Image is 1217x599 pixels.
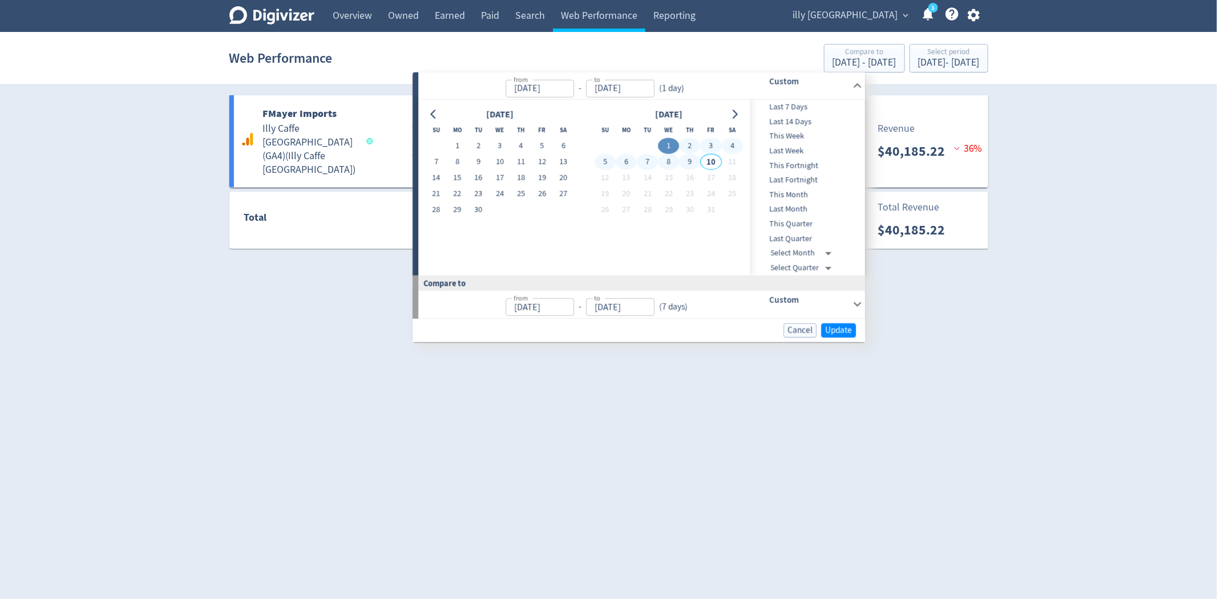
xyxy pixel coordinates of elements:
[832,48,896,58] div: Compare to
[489,170,510,186] button: 17
[616,170,637,186] button: 13
[483,107,517,122] div: [DATE]
[426,106,442,122] button: Go to previous month
[511,186,532,202] button: 25
[595,122,616,138] th: Sunday
[489,154,510,170] button: 10
[594,293,600,303] label: to
[263,122,356,177] h5: Illy Caffe [GEOGRAPHIC_DATA] (GA4) ( Illy Caffe [GEOGRAPHIC_DATA] )
[701,186,722,202] button: 24
[637,186,658,202] button: 21
[447,122,468,138] th: Monday
[418,291,865,318] div: from-to(7 days)Custom
[701,122,722,138] th: Friday
[447,186,468,202] button: 22
[658,202,679,218] button: 29
[489,122,510,138] th: Wednesday
[553,122,574,138] th: Saturday
[426,186,447,202] button: 21
[954,141,983,156] p: 36 %
[447,154,468,170] button: 8
[918,58,980,68] div: [DATE] - [DATE]
[878,141,954,161] p: $40,185.22
[931,4,934,12] text: 1
[511,122,532,138] th: Thursday
[680,186,701,202] button: 23
[595,186,616,202] button: 19
[637,202,658,218] button: 28
[595,202,616,218] button: 26
[726,106,743,122] button: Go to next month
[701,170,722,186] button: 17
[652,107,686,122] div: [DATE]
[574,301,586,314] div: -
[722,122,743,138] th: Saturday
[637,154,658,170] button: 7
[750,145,863,157] span: Last Week
[793,6,898,25] span: illy [GEOGRAPHIC_DATA]
[468,122,489,138] th: Tuesday
[511,154,532,170] button: 11
[553,138,574,154] button: 6
[468,170,489,186] button: 16
[750,217,863,232] div: This Quarter
[787,326,812,334] span: Cancel
[783,323,816,337] button: Cancel
[878,121,915,136] p: Revenue
[413,276,865,291] div: Compare to
[750,114,863,129] div: Last 14 Days
[771,261,836,276] div: Select Quarter
[789,6,912,25] button: illy [GEOGRAPHIC_DATA]
[701,202,722,218] button: 31
[263,107,337,120] b: FMayer Imports
[701,154,722,170] button: 10
[595,154,616,170] button: 5
[832,58,896,68] div: [DATE] - [DATE]
[658,138,679,154] button: 1
[750,158,863,173] div: This Fortnight
[750,159,863,172] span: This Fortnight
[771,246,836,261] div: Select Month
[824,44,905,72] button: Compare to[DATE] - [DATE]
[426,154,447,170] button: 7
[366,138,376,144] span: Data last synced: 10 Oct 2025, 7:02am (AEDT)
[750,202,863,217] div: Last Month
[680,202,701,218] button: 30
[701,138,722,154] button: 3
[511,170,532,186] button: 18
[514,74,528,84] label: from
[928,3,938,13] a: 1
[750,144,863,159] div: Last Week
[244,209,355,231] div: Total
[750,129,863,144] div: This Week
[750,100,863,115] div: Last 7 Days
[680,154,701,170] button: 9
[426,202,447,218] button: 28
[418,100,865,276] div: from-to(1 day)Custom
[750,174,863,187] span: Last Fortnight
[468,154,489,170] button: 9
[616,186,637,202] button: 20
[447,138,468,154] button: 1
[680,138,701,154] button: 2
[680,170,701,186] button: 16
[770,293,848,307] h6: Custom
[468,186,489,202] button: 23
[412,141,455,161] p: 2,664
[447,202,468,218] button: 29
[750,101,863,114] span: Last 7 Days
[750,130,863,143] span: This Week
[532,170,553,186] button: 19
[918,48,980,58] div: Select period
[680,122,701,138] th: Thursday
[553,154,574,170] button: 13
[514,293,528,303] label: from
[750,115,863,128] span: Last 14 Days
[654,301,688,314] div: ( 7 days )
[532,138,553,154] button: 5
[229,95,988,187] a: FMayer ImportsIlly Caffe [GEOGRAPHIC_DATA] (GA4)(Illy Caffe [GEOGRAPHIC_DATA])Users2,664 12%Sessi...
[658,186,679,202] button: 22
[658,170,679,186] button: 15
[750,100,863,276] nav: presets
[750,189,863,201] span: This Month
